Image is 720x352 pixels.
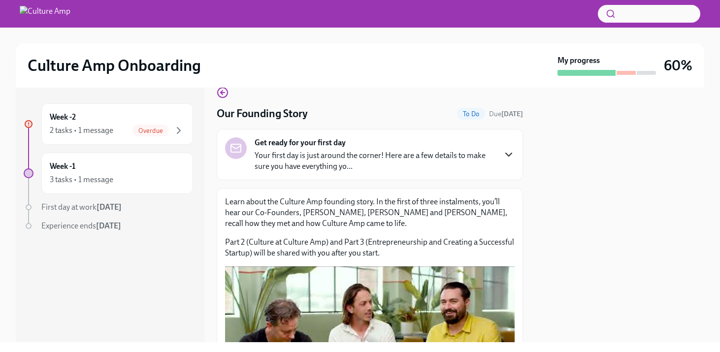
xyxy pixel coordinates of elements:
[255,150,495,172] p: Your first day is just around the corner! Here are a few details to make sure you have everything...
[96,221,121,230] strong: [DATE]
[489,109,523,119] span: October 4th, 2025 01:00
[501,110,523,118] strong: [DATE]
[24,103,193,145] a: Week -22 tasks • 1 messageOverdue
[225,196,515,229] p: Learn about the Culture Amp founding story. In the first of three instalments, you’ll hear our Co...
[24,202,193,213] a: First day at work[DATE]
[50,161,75,172] h6: Week -1
[132,127,169,134] span: Overdue
[557,55,600,66] strong: My progress
[28,56,201,75] h2: Culture Amp Onboarding
[50,112,76,123] h6: Week -2
[664,57,692,74] h3: 60%
[50,174,113,185] div: 3 tasks • 1 message
[41,202,122,212] span: First day at work
[24,153,193,194] a: Week -13 tasks • 1 message
[41,221,121,230] span: Experience ends
[217,106,308,121] h4: Our Founding Story
[457,110,485,118] span: To Do
[255,137,346,148] strong: Get ready for your first day
[489,110,523,118] span: Due
[50,125,113,136] div: 2 tasks • 1 message
[225,237,515,258] p: Part 2 (Culture at Culture Amp) and Part 3 (Entrepreneurship and Creating a Successful Startup) w...
[20,6,70,22] img: Culture Amp
[97,202,122,212] strong: [DATE]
